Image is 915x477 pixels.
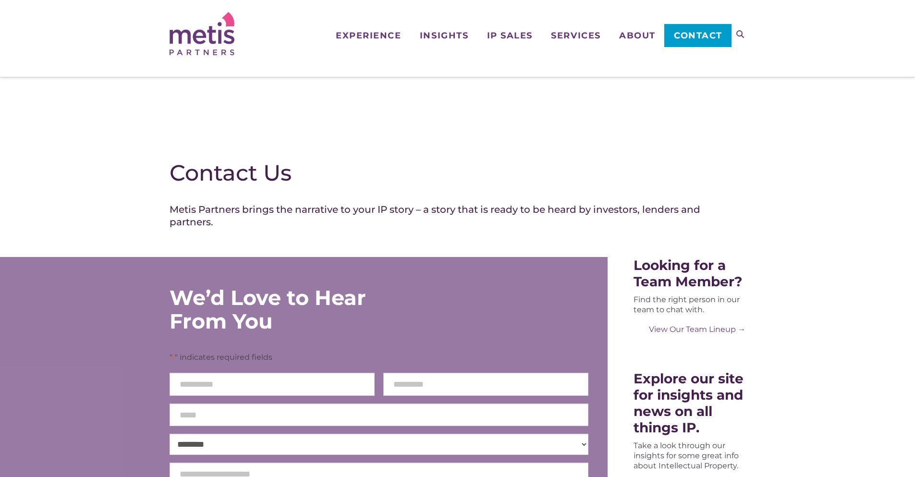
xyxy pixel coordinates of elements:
span: Insights [420,31,468,40]
div: We’d Love to Hear From You [170,286,424,333]
div: Find the right person in our team to chat with. [634,294,745,315]
h4: Metis Partners brings the narrative to your IP story – a story that is ready to be heard by inves... [170,203,746,228]
h1: Contact Us [170,159,746,186]
p: " " indicates required fields [170,352,589,363]
span: Contact [674,31,722,40]
span: Experience [336,31,401,40]
span: IP Sales [487,31,533,40]
div: Explore our site for insights and news on all things IP. [634,370,745,436]
img: Metis Partners [170,12,234,55]
div: Take a look through our insights for some great info about Intellectual Property. [634,440,745,471]
span: About [619,31,656,40]
a: View Our Team Lineup → [634,324,745,334]
span: Services [551,31,600,40]
a: Contact [664,24,731,47]
div: Looking for a Team Member? [634,257,745,290]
